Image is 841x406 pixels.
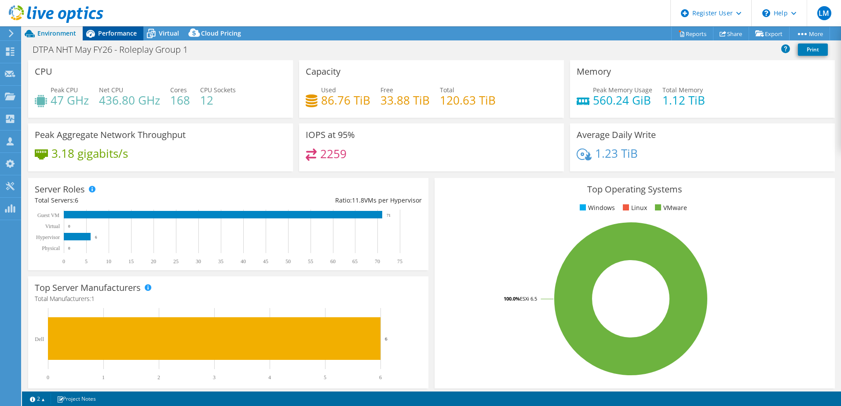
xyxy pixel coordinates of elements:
text: 0 [68,246,70,250]
svg: \n [762,9,770,17]
text: 35 [218,258,223,265]
a: Project Notes [51,393,102,404]
span: Net CPU [99,86,123,94]
h3: Top Operating Systems [441,185,828,194]
span: 11.8 [352,196,364,204]
h4: 1.12 TiB [662,95,705,105]
h4: 436.80 GHz [99,95,160,105]
h3: Capacity [306,67,340,76]
text: 3 [213,374,216,381]
h3: Server Roles [35,185,85,194]
span: Total Memory [662,86,703,94]
div: Total Servers: [35,196,228,205]
h4: 12 [200,95,236,105]
h3: Peak Aggregate Network Throughput [35,130,186,140]
text: 70 [375,258,380,265]
text: 20 [151,258,156,265]
text: 6 [379,374,382,381]
text: 75 [397,258,402,265]
span: Cloud Pricing [201,29,241,37]
text: 50 [285,258,291,265]
span: Total [440,86,454,94]
text: Hypervisor [36,234,60,240]
h4: 168 [170,95,190,105]
h4: 47 GHz [51,95,89,105]
text: 15 [128,258,134,265]
span: 1 [91,294,95,303]
span: LM [817,6,831,20]
span: Peak CPU [51,86,78,94]
text: 2 [157,374,160,381]
h4: Total Manufacturers: [35,294,422,304]
span: Environment [37,29,76,37]
text: Guest VM [37,212,59,218]
text: 25 [173,258,179,265]
span: Free [380,86,393,94]
li: Windows [578,203,615,213]
text: 0 [62,258,65,265]
span: Peak Memory Usage [593,86,652,94]
h3: Average Daily Write [577,130,656,140]
li: Linux [621,203,647,213]
text: 71 [387,213,391,217]
h4: 560.24 GiB [593,95,652,105]
h4: 86.76 TiB [321,95,370,105]
a: Export [749,27,790,40]
h4: 1.23 TiB [595,149,638,158]
a: Print [798,43,828,56]
a: 2 [24,393,51,404]
text: 60 [330,258,336,265]
span: Cores [170,86,187,94]
text: 0 [68,224,70,228]
h1: DTPA NHT May FY26 - Roleplay Group 1 [29,45,201,54]
tspan: 100.0% [504,295,520,302]
h4: 120.63 TiB [440,95,496,105]
a: More [789,27,830,40]
span: Performance [98,29,137,37]
text: 5 [324,374,326,381]
span: Virtual [159,29,179,37]
text: Dell [35,336,44,342]
tspan: ESXi 6.5 [520,295,537,302]
h3: Memory [577,67,611,76]
text: 6 [95,235,97,239]
li: VMware [653,203,687,213]
span: Used [321,86,336,94]
text: 30 [196,258,201,265]
h3: CPU [35,67,52,76]
text: 1 [102,374,105,381]
text: 40 [241,258,246,265]
text: 55 [308,258,313,265]
text: 6 [385,336,388,341]
h3: Top Server Manufacturers [35,283,141,293]
a: Share [713,27,749,40]
h4: 33.88 TiB [380,95,430,105]
text: Physical [42,245,60,251]
text: 45 [263,258,268,265]
text: 10 [106,258,111,265]
text: 65 [352,258,358,265]
h3: IOPS at 95% [306,130,355,140]
div: Ratio: VMs per Hypervisor [228,196,422,205]
text: 0 [47,374,49,381]
h4: 3.18 gigabits/s [51,149,128,158]
text: Virtual [45,223,60,229]
h4: 2259 [320,149,347,159]
a: Reports [671,27,713,40]
span: CPU Sockets [200,86,236,94]
text: 5 [85,258,88,265]
span: 6 [75,196,78,204]
text: 4 [268,374,271,381]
